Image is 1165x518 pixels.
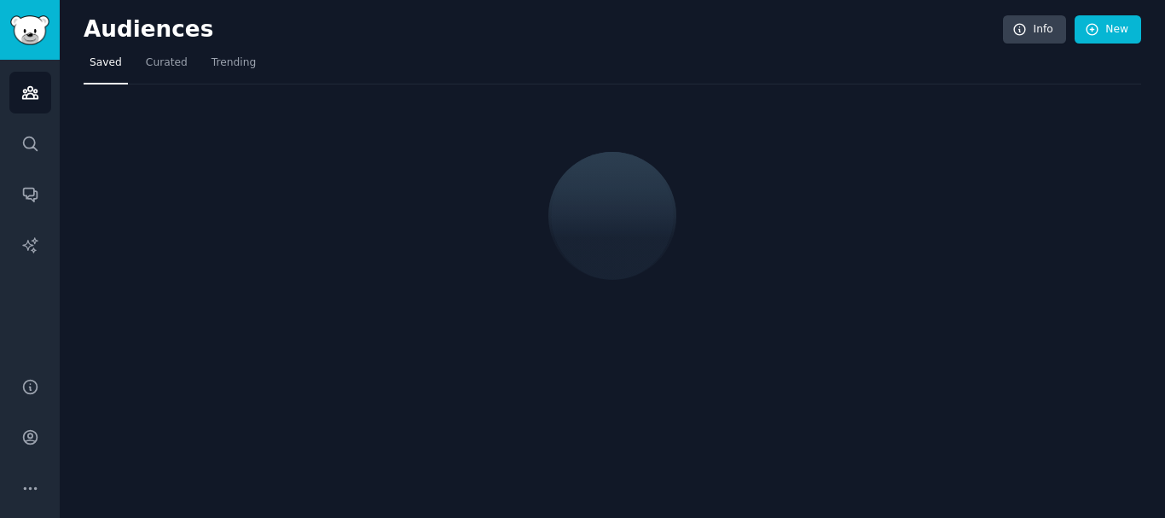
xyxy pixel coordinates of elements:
a: New [1075,15,1141,44]
a: Trending [206,49,262,84]
a: Info [1003,15,1066,44]
a: Curated [140,49,194,84]
span: Curated [146,55,188,71]
span: Trending [212,55,256,71]
span: Saved [90,55,122,71]
img: GummySearch logo [10,15,49,45]
a: Saved [84,49,128,84]
h2: Audiences [84,16,1003,44]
